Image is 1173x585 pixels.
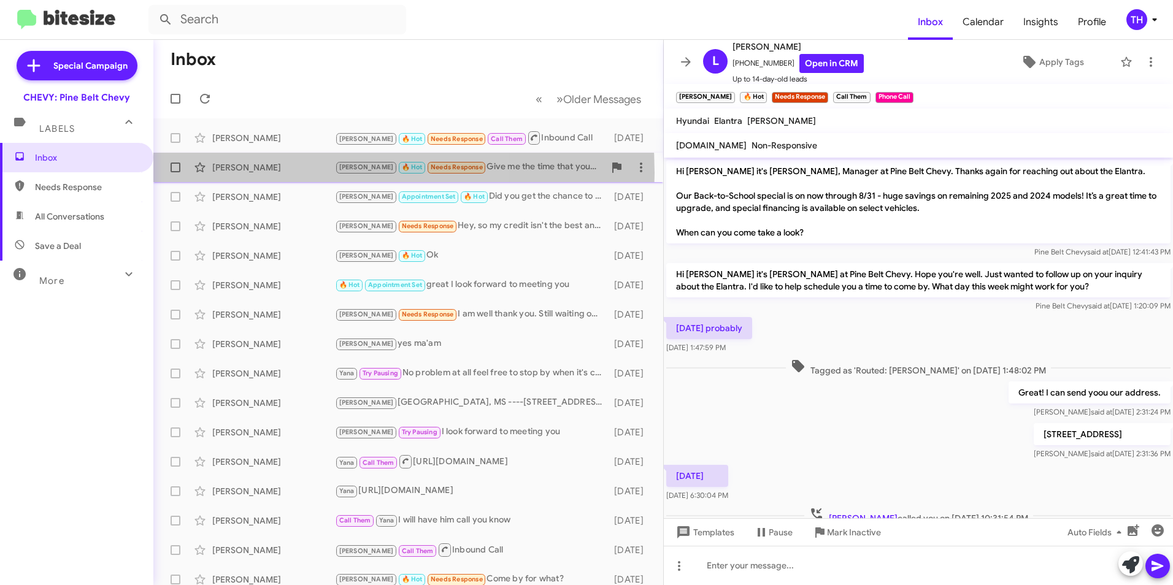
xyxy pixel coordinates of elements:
[402,575,423,583] span: 🔥 Hot
[339,310,394,318] span: [PERSON_NAME]
[335,130,609,145] div: Inbound Call
[464,193,485,201] span: 🔥 Hot
[1036,301,1171,310] span: Pine Belt Chevy [DATE] 1:20:09 PM
[666,160,1171,243] p: Hi [PERSON_NAME] it's [PERSON_NAME], Manager at Pine Belt Chevy. Thanks again for reaching out ab...
[609,485,653,497] div: [DATE]
[23,91,130,104] div: CHEVY: Pine Belt Chevy
[676,92,735,103] small: [PERSON_NAME]
[549,86,648,112] button: Next
[171,50,216,69] h1: Inbox
[335,219,609,233] div: Hey, so my credit isn't the best and I just started back working so do I need to wait to get a ca...
[1126,9,1147,30] div: TH
[676,115,709,126] span: Hyundai
[1087,247,1109,256] span: said at
[609,397,653,409] div: [DATE]
[609,250,653,262] div: [DATE]
[363,369,398,377] span: Try Pausing
[402,428,437,436] span: Try Pausing
[339,459,355,467] span: Yana
[1034,423,1171,445] p: [STREET_ADDRESS]
[664,521,744,543] button: Templates
[53,59,128,72] span: Special Campaign
[35,151,139,164] span: Inbox
[799,54,864,73] a: Open in CRM
[335,160,604,174] div: Give me the time that you are available.
[609,279,653,291] div: [DATE]
[402,222,454,230] span: Needs Response
[827,521,881,543] span: Mark Inactive
[402,163,423,171] span: 🔥 Hot
[335,307,609,321] div: I am well thank you. Still waiting on the truck to get ready.
[875,92,913,103] small: Phone Call
[39,123,75,134] span: Labels
[802,521,891,543] button: Mark Inactive
[609,338,653,350] div: [DATE]
[1088,301,1110,310] span: said at
[402,310,454,318] span: Needs Response
[212,544,335,556] div: [PERSON_NAME]
[1009,381,1171,403] p: Great! I can send yoou our address.
[908,4,953,40] a: Inbox
[339,163,394,171] span: [PERSON_NAME]
[609,544,653,556] div: [DATE]
[212,250,335,262] div: [PERSON_NAME]
[212,132,335,144] div: [PERSON_NAME]
[212,220,335,232] div: [PERSON_NAME]
[676,140,747,151] span: [DOMAIN_NAME]
[35,240,81,252] span: Save a Deal
[1013,4,1068,40] span: Insights
[1067,521,1126,543] span: Auto Fields
[747,115,816,126] span: [PERSON_NAME]
[212,279,335,291] div: [PERSON_NAME]
[212,308,335,321] div: [PERSON_NAME]
[431,575,483,583] span: Needs Response
[666,491,728,500] span: [DATE] 6:30:04 PM
[528,86,550,112] button: Previous
[335,484,609,498] div: [URL][DOMAIN_NAME]
[339,399,394,407] span: [PERSON_NAME]
[786,359,1051,377] span: Tagged as 'Routed: [PERSON_NAME]' on [DATE] 1:48:02 PM
[212,191,335,203] div: [PERSON_NAME]
[733,54,864,73] span: [PHONE_NUMBER]
[212,397,335,409] div: [PERSON_NAME]
[769,521,793,543] span: Pause
[1034,247,1171,256] span: Pine Belt Chevy [DATE] 12:41:43 PM
[609,514,653,527] div: [DATE]
[666,465,728,487] p: [DATE]
[833,92,870,103] small: Call Them
[402,251,423,259] span: 🔥 Hot
[212,426,335,438] div: [PERSON_NAME]
[666,343,726,352] span: [DATE] 1:47:59 PM
[35,210,104,223] span: All Conversations
[339,516,371,524] span: Call Them
[609,132,653,144] div: [DATE]
[609,456,653,468] div: [DATE]
[733,39,864,54] span: [PERSON_NAME]
[148,5,406,34] input: Search
[339,369,355,377] span: Yana
[402,193,456,201] span: Appointment Set
[35,181,139,193] span: Needs Response
[431,135,483,143] span: Needs Response
[674,521,734,543] span: Templates
[609,191,653,203] div: [DATE]
[1034,449,1171,458] span: [PERSON_NAME] [DATE] 2:31:36 PM
[712,52,719,71] span: L
[339,340,394,348] span: [PERSON_NAME]
[402,547,434,555] span: Call Them
[752,140,817,151] span: Non-Responsive
[339,575,394,583] span: [PERSON_NAME]
[212,161,335,174] div: [PERSON_NAME]
[733,73,864,85] span: Up to 14-day-old leads
[953,4,1013,40] a: Calendar
[339,222,394,230] span: [PERSON_NAME]
[1068,4,1116,40] a: Profile
[609,367,653,380] div: [DATE]
[335,454,609,469] div: [URL][DOMAIN_NAME]
[609,220,653,232] div: [DATE]
[1058,521,1136,543] button: Auto Fields
[804,507,1033,524] span: called you on [DATE] 10:31:54 PM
